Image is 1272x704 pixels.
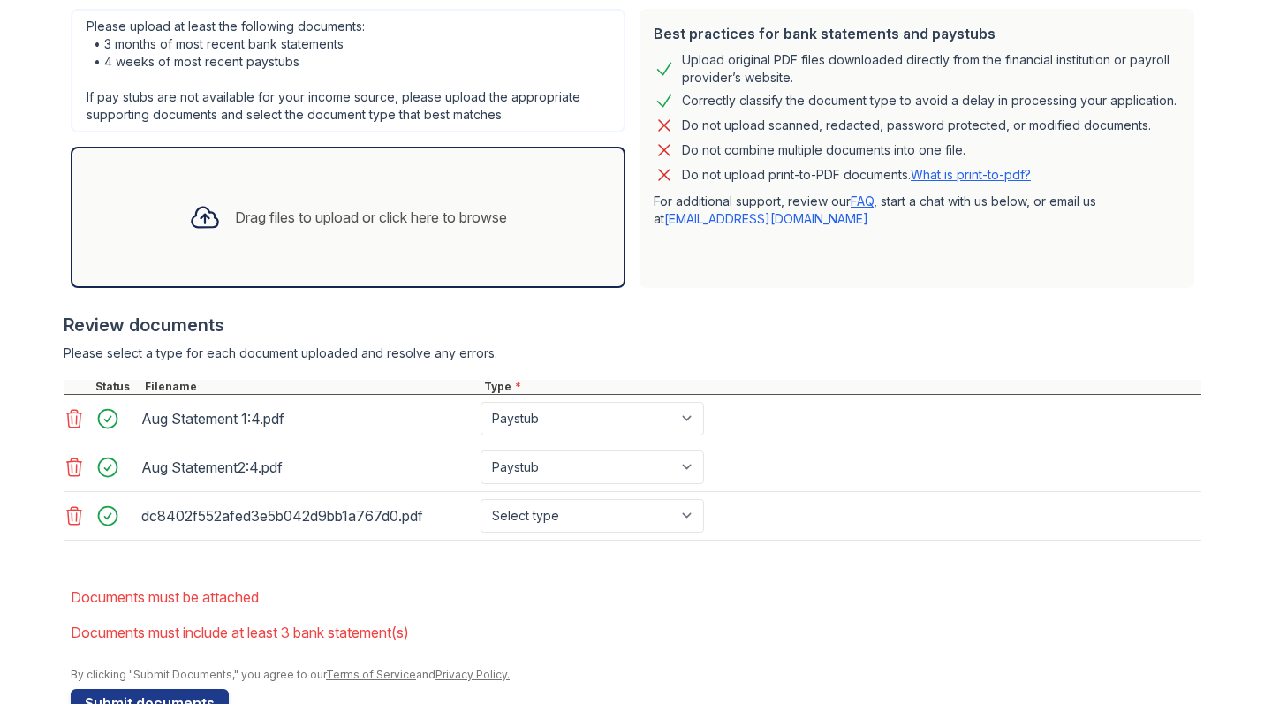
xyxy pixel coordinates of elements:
[141,502,473,530] div: dc8402f552afed3e5b042d9bb1a767d0.pdf
[71,668,1201,682] div: By clicking "Submit Documents," you agree to our and
[71,615,1201,650] li: Documents must include at least 3 bank statement(s)
[682,115,1151,136] div: Do not upload scanned, redacted, password protected, or modified documents.
[654,193,1180,228] p: For additional support, review our , start a chat with us below, or email us at
[141,380,481,394] div: Filename
[141,453,473,481] div: Aug Statement2:4.pdf
[92,380,141,394] div: Status
[481,380,1201,394] div: Type
[64,313,1201,337] div: Review documents
[682,51,1180,87] div: Upload original PDF files downloaded directly from the financial institution or payroll provider’...
[682,140,965,161] div: Do not combine multiple documents into one file.
[141,405,473,433] div: Aug Statement 1:4.pdf
[71,9,625,132] div: Please upload at least the following documents: • 3 months of most recent bank statements • 4 wee...
[326,668,416,681] a: Terms of Service
[851,193,874,208] a: FAQ
[435,668,510,681] a: Privacy Policy.
[911,167,1031,182] a: What is print-to-pdf?
[682,90,1177,111] div: Correctly classify the document type to avoid a delay in processing your application.
[71,579,1201,615] li: Documents must be attached
[64,344,1201,362] div: Please select a type for each document uploaded and resolve any errors.
[664,211,868,226] a: [EMAIL_ADDRESS][DOMAIN_NAME]
[654,23,1180,44] div: Best practices for bank statements and paystubs
[235,207,507,228] div: Drag files to upload or click here to browse
[682,166,1031,184] p: Do not upload print-to-PDF documents.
